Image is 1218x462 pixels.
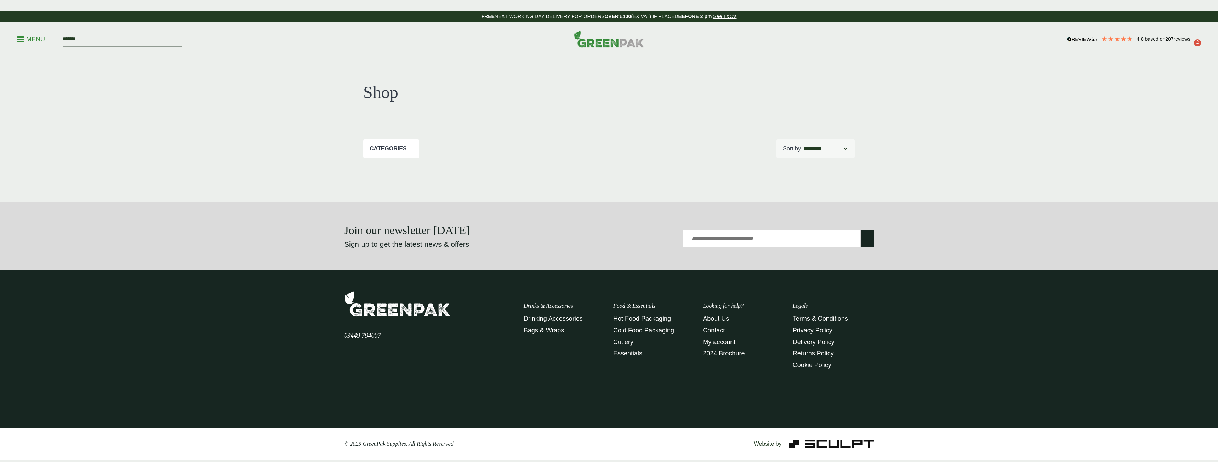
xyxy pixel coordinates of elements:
span: 4.8 [1137,36,1145,42]
strong: BEFORE 2 pm [678,13,712,19]
a: About Us [703,315,729,322]
p: Menu [17,35,45,44]
img: GreenPak Supplies [344,291,450,317]
a: Returns Policy [793,350,834,357]
a: Drinking Accessories [524,315,583,322]
a: 2024 Brochure [703,350,745,357]
a: Hot Food Packaging [613,315,671,322]
p: Sort by [783,144,801,153]
a: Delivery Policy [793,338,835,346]
img: REVIEWS.io [1067,37,1098,42]
select: Shop order [802,144,848,153]
a: Cookie Policy [793,361,831,369]
p: © 2025 GreenPak Supplies. All Rights Reserved [344,440,515,448]
a: Bags & Wraps [524,327,564,334]
a: Menu [17,35,45,42]
strong: FREE [481,13,494,19]
span: 2 [1194,39,1201,46]
a: Contact [703,327,725,334]
h1: Shop [363,82,609,103]
p: Categories [370,144,407,153]
a: Cold Food Packaging [613,327,674,334]
div: 4.79 Stars [1101,36,1133,42]
p: Sign up to get the latest news & offers [344,239,582,250]
a: Privacy Policy [793,327,832,334]
span: reviews [1174,36,1190,42]
a: My account [703,338,735,346]
span: 03449 794007 [344,332,381,339]
img: GreenPak Supplies [574,30,644,47]
span: Based on [1145,36,1166,42]
strong: OVER £100 [604,13,631,19]
span: Website by [754,441,782,447]
img: Sculpt [789,440,874,448]
a: 03449 794007 [344,333,381,339]
span: 207 [1165,36,1173,42]
a: Essentials [613,350,642,357]
a: Terms & Conditions [793,315,848,322]
a: Cutlery [613,338,633,346]
a: See T&C's [713,13,736,19]
strong: Join our newsletter [DATE] [344,224,470,236]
